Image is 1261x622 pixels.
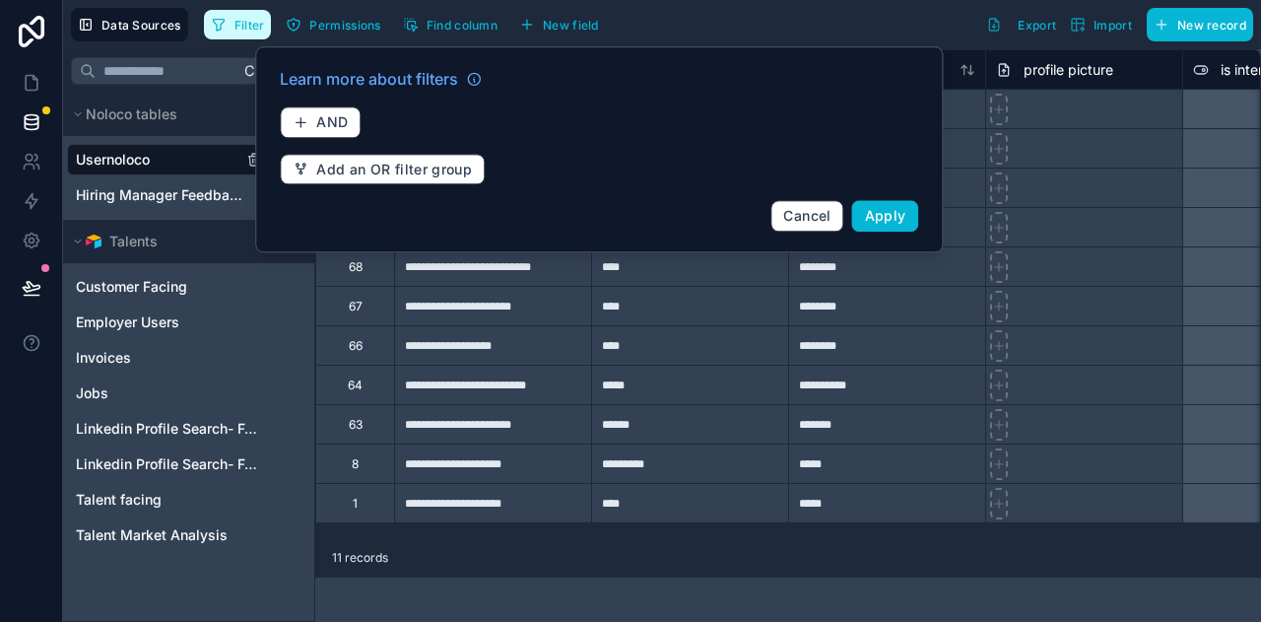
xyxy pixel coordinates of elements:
[1147,8,1253,41] button: New record
[1094,18,1132,33] span: Import
[280,106,361,138] button: AND
[280,154,485,185] button: Add an OR filter group
[512,10,606,39] button: New field
[783,207,830,224] span: Cancel
[349,417,363,433] div: 63
[279,10,387,39] button: Permissions
[101,18,181,33] span: Data Sources
[349,338,363,354] div: 66
[427,18,498,33] span: Find column
[396,10,504,39] button: Find column
[309,18,380,33] span: Permissions
[1018,18,1056,33] span: Export
[543,18,599,33] span: New field
[316,161,472,178] span: Add an OR filter group
[865,207,906,224] span: Apply
[234,18,265,33] span: Filter
[1024,60,1113,80] span: profile picture
[852,200,919,232] button: Apply
[280,67,482,91] a: Learn more about filters
[242,58,283,83] span: Ctrl
[770,200,843,232] button: Cancel
[349,259,363,275] div: 68
[353,496,358,512] div: 1
[280,67,458,91] span: Learn more about filters
[349,299,363,314] div: 67
[71,8,188,41] button: Data Sources
[316,113,348,131] span: AND
[332,550,388,566] span: 11 records
[1177,18,1246,33] span: New record
[204,10,272,39] button: Filter
[352,456,359,472] div: 8
[1063,8,1139,41] button: Import
[348,378,363,393] div: 64
[979,8,1063,41] button: Export
[279,10,395,39] a: Permissions
[1139,8,1253,41] a: New record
